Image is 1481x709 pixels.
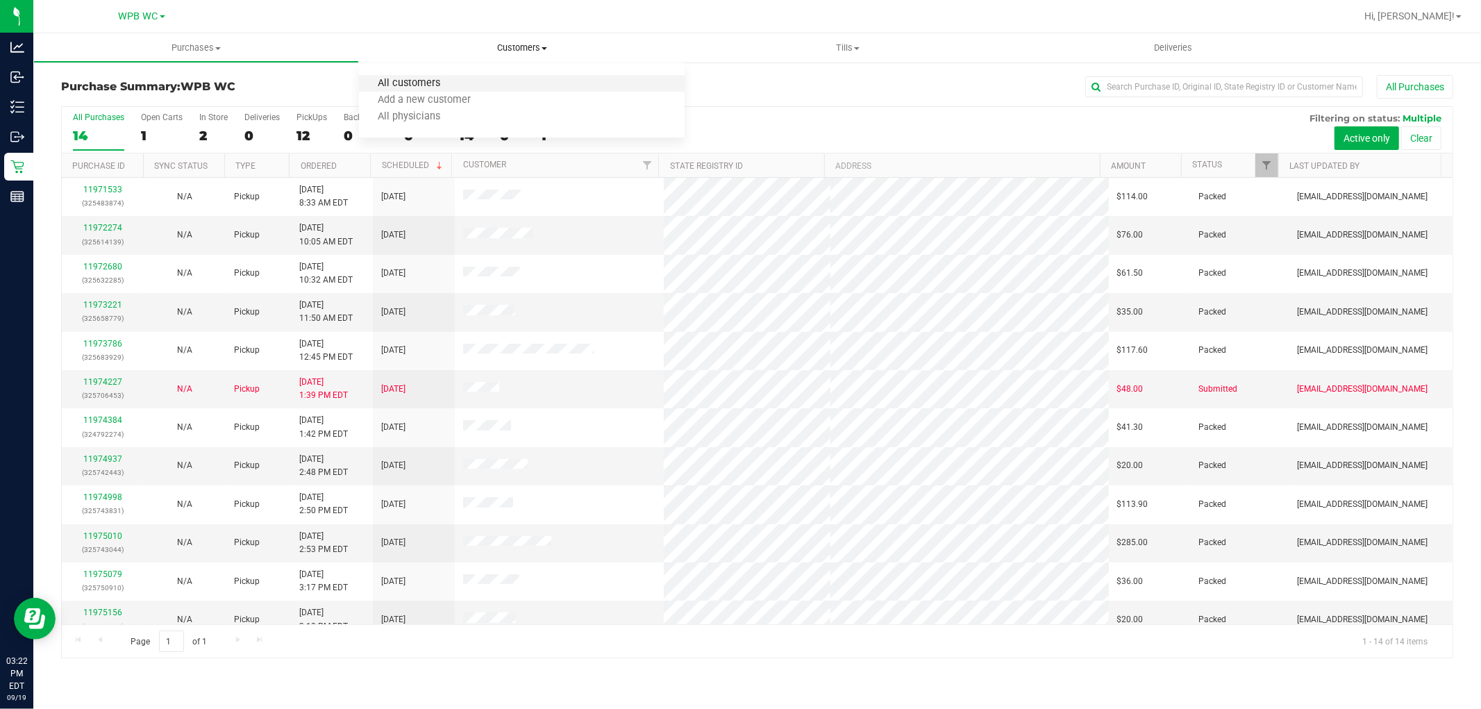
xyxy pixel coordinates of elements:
[70,351,135,364] p: (325683929)
[70,466,135,479] p: (325742443)
[1117,459,1144,472] span: $20.00
[70,543,135,556] p: (325743044)
[381,228,405,242] span: [DATE]
[301,161,337,171] a: Ordered
[181,80,235,93] span: WPB WC
[10,70,24,84] inline-svg: Inbound
[14,598,56,640] iframe: Resource center
[359,94,490,106] span: Add a new customer
[299,183,348,210] span: [DATE] 8:33 AM EDT
[234,267,260,280] span: Pickup
[177,575,192,588] button: N/A
[154,161,208,171] a: Sync Status
[70,235,135,249] p: (325614139)
[199,112,228,122] div: In Store
[119,631,219,652] span: Page of 1
[824,153,1100,178] th: Address
[1297,344,1428,357] span: [EMAIL_ADDRESS][DOMAIN_NAME]
[177,307,192,317] span: Not Applicable
[234,536,260,549] span: Pickup
[1117,344,1148,357] span: $117.60
[381,421,405,434] span: [DATE]
[1290,161,1360,171] a: Last Updated By
[83,339,122,349] a: 11973786
[381,383,405,396] span: [DATE]
[1135,42,1211,54] span: Deliveries
[234,498,260,511] span: Pickup
[1117,190,1148,203] span: $114.00
[177,537,192,547] span: Not Applicable
[670,161,743,171] a: State Registry ID
[83,454,122,464] a: 11974937
[10,130,24,144] inline-svg: Outbound
[299,376,348,402] span: [DATE] 1:39 PM EDT
[635,153,658,177] a: Filter
[296,112,327,122] div: PickUps
[1297,383,1428,396] span: [EMAIL_ADDRESS][DOMAIN_NAME]
[359,42,685,54] span: Customers
[234,344,260,357] span: Pickup
[1377,75,1453,99] button: All Purchases
[1199,459,1227,472] span: Packed
[1192,160,1222,169] a: Status
[299,299,353,325] span: [DATE] 11:50 AM EDT
[234,228,260,242] span: Pickup
[1117,421,1144,434] span: $41.30
[1297,306,1428,319] span: [EMAIL_ADDRESS][DOMAIN_NAME]
[83,569,122,579] a: 11975079
[177,192,192,201] span: Not Applicable
[1199,536,1227,549] span: Packed
[1297,228,1428,242] span: [EMAIL_ADDRESS][DOMAIN_NAME]
[299,260,353,287] span: [DATE] 10:32 AM EDT
[1297,498,1428,511] span: [EMAIL_ADDRESS][DOMAIN_NAME]
[381,613,405,626] span: [DATE]
[1117,536,1148,549] span: $285.00
[6,692,27,703] p: 09/19
[1117,498,1148,511] span: $113.90
[235,161,256,171] a: Type
[381,575,405,588] span: [DATE]
[177,613,192,626] button: N/A
[83,377,122,387] a: 11974227
[70,274,135,287] p: (325632285)
[70,389,135,402] p: (325706453)
[1199,575,1227,588] span: Packed
[359,78,459,90] span: All customers
[1117,228,1144,242] span: $76.00
[299,491,348,517] span: [DATE] 2:50 PM EDT
[177,230,192,240] span: Not Applicable
[1199,383,1238,396] span: Submitted
[1364,10,1455,22] span: Hi, [PERSON_NAME]!
[177,190,192,203] button: N/A
[244,112,280,122] div: Deliveries
[1199,613,1227,626] span: Packed
[1297,421,1428,434] span: [EMAIL_ADDRESS][DOMAIN_NAME]
[70,197,135,210] p: (325483874)
[1117,267,1144,280] span: $61.50
[33,33,359,62] a: Purchases
[177,228,192,242] button: N/A
[199,128,228,144] div: 2
[70,428,135,441] p: (324792274)
[381,190,405,203] span: [DATE]
[73,128,124,144] div: 14
[359,111,459,123] span: All physicians
[1199,344,1227,357] span: Packed
[177,460,192,470] span: Not Applicable
[1297,267,1428,280] span: [EMAIL_ADDRESS][DOMAIN_NAME]
[1117,383,1144,396] span: $48.00
[296,128,327,144] div: 12
[159,631,184,652] input: 1
[70,504,135,517] p: (325743831)
[1117,306,1144,319] span: $35.00
[1403,112,1441,124] span: Multiple
[177,267,192,280] button: N/A
[299,337,353,364] span: [DATE] 12:45 PM EDT
[381,267,405,280] span: [DATE]
[1199,267,1227,280] span: Packed
[382,160,445,170] a: Scheduled
[177,268,192,278] span: Not Applicable
[1297,536,1428,549] span: [EMAIL_ADDRESS][DOMAIN_NAME]
[1199,421,1227,434] span: Packed
[234,613,260,626] span: Pickup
